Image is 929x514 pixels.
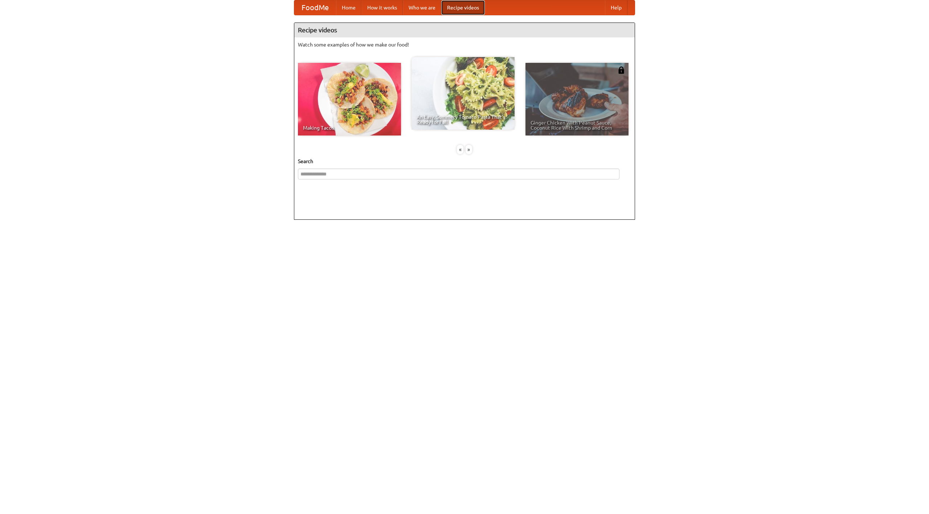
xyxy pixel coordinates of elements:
a: Help [605,0,627,15]
a: How it works [361,0,403,15]
img: 483408.png [618,66,625,74]
div: » [466,145,472,154]
a: Making Tacos [298,63,401,135]
h4: Recipe videos [294,23,635,37]
span: An Easy, Summery Tomato Pasta That's Ready for Fall [417,114,509,125]
a: Who we are [403,0,441,15]
h5: Search [298,158,631,165]
span: Making Tacos [303,125,396,130]
a: FoodMe [294,0,336,15]
a: Home [336,0,361,15]
a: Recipe videos [441,0,485,15]
div: « [457,145,463,154]
p: Watch some examples of how we make our food! [298,41,631,48]
a: An Easy, Summery Tomato Pasta That's Ready for Fall [412,57,515,130]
